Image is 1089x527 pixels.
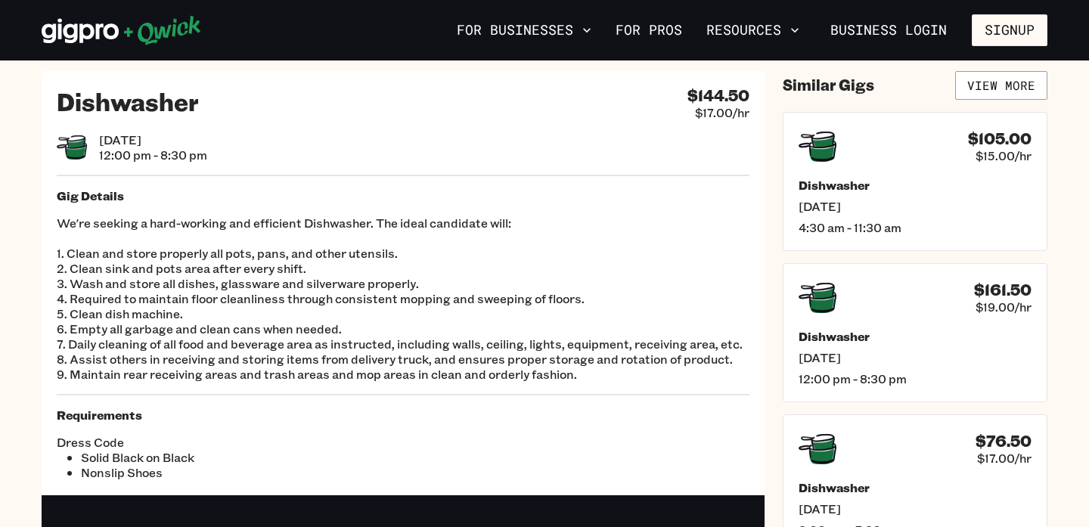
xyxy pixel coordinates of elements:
[972,14,1047,46] button: Signup
[799,199,1032,214] span: [DATE]
[968,129,1032,148] h4: $105.00
[976,432,1032,451] h4: $76.50
[57,435,403,450] span: Dress Code
[783,263,1047,402] a: $161.50$19.00/hrDishwasher[DATE]12:00 pm - 8:30 pm
[81,450,403,465] li: Solid Black on Black
[799,501,1032,516] span: [DATE]
[799,350,1032,365] span: [DATE]
[818,14,960,46] a: Business Login
[99,147,207,163] span: 12:00 pm - 8:30 pm
[57,188,749,203] h5: Gig Details
[799,329,1032,344] h5: Dishwasher
[977,451,1032,466] span: $17.00/hr
[610,17,688,43] a: For Pros
[451,17,597,43] button: For Businesses
[81,465,403,480] li: Nonslip Shoes
[976,148,1032,163] span: $15.00/hr
[799,178,1032,193] h5: Dishwasher
[99,132,207,147] span: [DATE]
[57,215,749,382] p: We're seeking a hard-working and efficient Dishwasher. The ideal candidate will: 1. Clean and sto...
[799,220,1032,235] span: 4:30 am - 11:30 am
[976,299,1032,315] span: $19.00/hr
[783,76,874,95] h4: Similar Gigs
[687,86,749,105] h4: $144.50
[695,105,749,120] span: $17.00/hr
[799,371,1032,386] span: 12:00 pm - 8:30 pm
[955,71,1047,100] a: View More
[974,281,1032,299] h4: $161.50
[57,408,749,423] h5: Requirements
[799,480,1032,495] h5: Dishwasher
[783,112,1047,251] a: $105.00$15.00/hrDishwasher[DATE]4:30 am - 11:30 am
[700,17,805,43] button: Resources
[57,86,199,116] h2: Dishwasher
